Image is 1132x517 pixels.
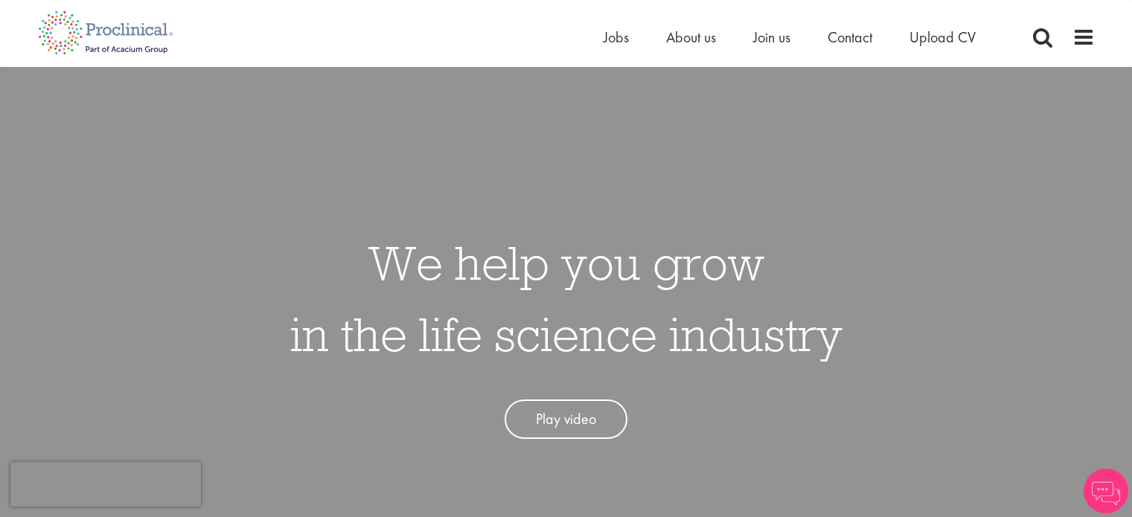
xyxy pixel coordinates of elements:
[666,28,716,47] a: About us
[604,28,629,47] a: Jobs
[753,28,790,47] a: Join us
[505,399,627,439] a: Play video
[909,28,976,47] a: Upload CV
[1084,469,1128,513] img: Chatbot
[828,28,872,47] a: Contact
[290,227,842,370] h1: We help you grow in the life science industry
